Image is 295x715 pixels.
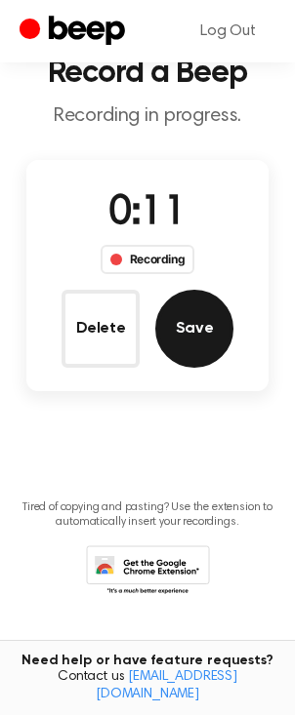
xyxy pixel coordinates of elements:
[16,500,279,530] p: Tired of copying and pasting? Use the extension to automatically insert your recordings.
[155,290,233,368] button: Save Audio Record
[16,104,279,129] p: Recording in progress.
[101,245,195,274] div: Recording
[96,670,237,701] a: [EMAIL_ADDRESS][DOMAIN_NAME]
[181,8,275,55] a: Log Out
[12,669,283,703] span: Contact us
[108,193,187,234] span: 0:11
[62,290,140,368] button: Delete Audio Record
[16,58,279,89] h1: Record a Beep
[20,13,130,51] a: Beep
